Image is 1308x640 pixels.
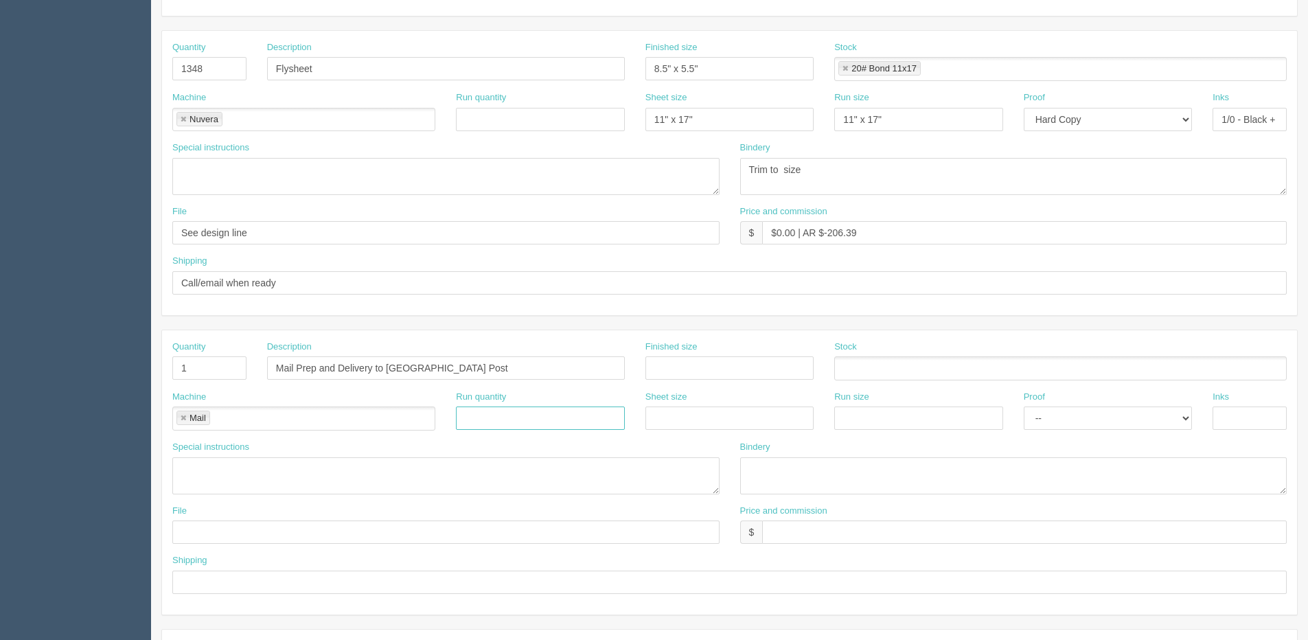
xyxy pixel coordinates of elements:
[834,91,869,104] label: Run size
[851,64,917,73] div: 20# Bond 11x17
[172,141,249,155] label: Special instructions
[834,391,869,404] label: Run size
[172,91,206,104] label: Machine
[740,205,827,218] label: Price and commission
[740,441,770,454] label: Bindery
[172,391,206,404] label: Machine
[1024,391,1045,404] label: Proof
[172,505,187,518] label: File
[190,115,218,124] div: Nuvera
[740,141,770,155] label: Bindery
[267,41,312,54] label: Description
[172,158,720,195] textarea: 352 pages + cover
[172,554,207,567] label: Shipping
[645,91,687,104] label: Sheet size
[190,413,206,422] div: Mail
[1213,91,1229,104] label: Inks
[740,158,1287,195] textarea: ARB - Trim to size, score cover and perfect bind - $100.00
[645,41,698,54] label: Finished size
[172,255,207,268] label: Shipping
[172,41,205,54] label: Quantity
[172,205,187,218] label: File
[834,41,857,54] label: Stock
[267,341,312,354] label: Description
[172,441,249,454] label: Special instructions
[645,391,687,404] label: Sheet size
[456,391,506,404] label: Run quantity
[740,505,827,518] label: Price and commission
[1024,91,1045,104] label: Proof
[645,341,698,354] label: Finished size
[740,221,763,244] div: $
[1213,391,1229,404] label: Inks
[172,341,205,354] label: Quantity
[834,341,857,354] label: Stock
[740,521,763,544] div: $
[456,91,506,104] label: Run quantity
